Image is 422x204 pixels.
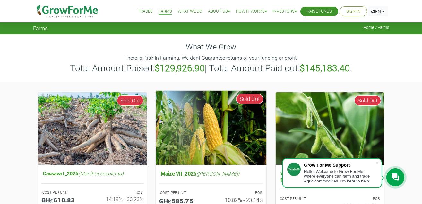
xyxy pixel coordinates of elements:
[97,196,143,202] h6: 14.19% - 30.23%
[196,170,239,177] i: ([PERSON_NAME])
[279,169,381,184] h5: Women in Organic Soybeans Farming_2025
[300,62,350,74] b: $145,183.40
[336,196,380,201] p: ROS
[276,92,384,165] img: growforme image
[160,190,205,195] p: COST PER UNIT
[280,196,324,201] p: COST PER UNIT
[304,163,375,168] div: Grow For Me Support
[155,62,205,74] b: $129,926.90
[307,8,332,15] a: Raise Funds
[354,95,381,106] span: Sold Out
[33,42,389,51] h4: What We Grow
[78,170,124,177] i: (Manihot esculenta)
[41,169,143,178] h5: Cassava I_2025
[368,6,388,16] a: EN
[98,190,142,195] p: ROS
[138,8,153,15] a: Trades
[33,25,47,31] span: Farms
[208,8,230,15] a: About Us
[159,169,263,178] h5: Maize VII_2025
[217,190,262,195] p: ROS
[236,8,267,15] a: How it Works
[178,8,202,15] a: What We Do
[363,25,389,30] span: Home / Farms
[346,8,360,15] a: Sign In
[273,8,297,15] a: Investors
[236,94,263,104] span: Sold Out
[216,197,263,203] h6: 10.82% - 23.14%
[34,54,388,62] p: There Is Risk In Farming. We dont Guarantee returns of your funding or profit.
[117,95,143,106] span: Sold Out
[38,92,147,165] img: growforme image
[42,190,87,195] p: COST PER UNIT
[34,63,388,74] h3: Total Amount Raised: | Total Amount Paid out: .
[156,90,266,164] img: growforme image
[304,169,375,183] div: Hello! Welcome to Grow For Me where everyone can farm and trade Agric commodities. I'm here to help.
[41,196,88,204] h5: GHȼ610.83
[159,8,172,15] a: Farms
